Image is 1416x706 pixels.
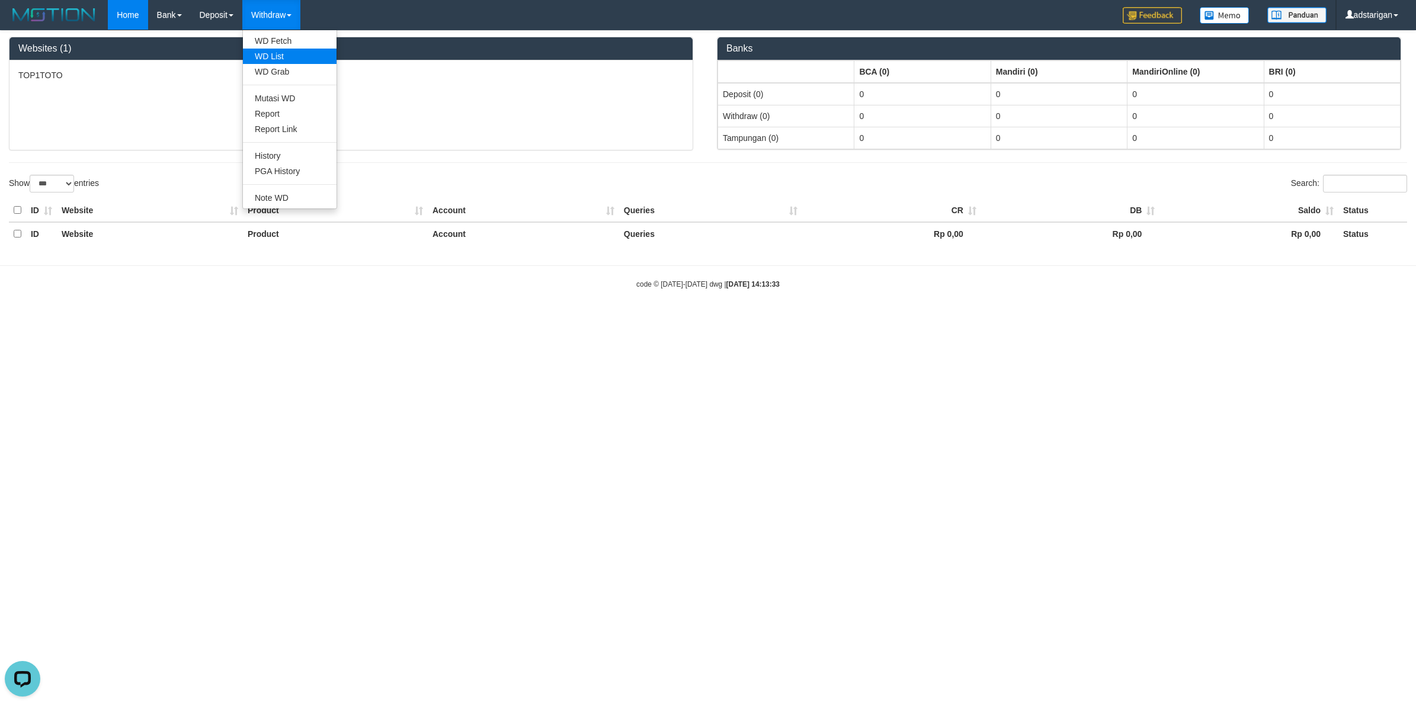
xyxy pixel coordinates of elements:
label: Search: [1291,175,1407,192]
a: Report Link [243,121,337,137]
img: Button%20Memo.svg [1200,7,1250,24]
td: 0 [854,127,991,149]
th: Group: activate to sort column ascending [991,60,1127,83]
th: Queries [619,222,803,245]
input: Search: [1323,175,1407,192]
th: Saldo [1159,199,1338,222]
th: Product [243,199,428,222]
td: 0 [1264,105,1400,127]
small: code © [DATE]-[DATE] dwg | [636,280,780,288]
th: ID [26,222,57,245]
th: Status [1338,199,1407,222]
p: TOP1TOTO [18,69,684,81]
td: 0 [991,105,1127,127]
td: Withdraw (0) [718,105,854,127]
th: Product [243,222,428,245]
img: Feedback.jpg [1123,7,1182,24]
th: Website [57,222,243,245]
th: Group: activate to sort column ascending [718,60,854,83]
th: Account [428,222,619,245]
th: Rp 0,00 [802,222,981,245]
a: Mutasi WD [243,91,337,106]
td: 0 [1264,83,1400,105]
th: Group: activate to sort column ascending [1264,60,1400,83]
a: Note WD [243,190,337,206]
td: 0 [854,83,991,105]
th: Website [57,199,243,222]
th: ID [26,199,57,222]
th: Rp 0,00 [981,222,1160,245]
a: WD Fetch [243,33,337,49]
td: 0 [991,127,1127,149]
th: CR [802,199,981,222]
td: Tampungan (0) [718,127,854,149]
h3: Websites (1) [18,43,684,54]
th: Queries [619,199,803,222]
button: Open LiveChat chat widget [5,5,40,40]
td: 0 [1127,127,1264,149]
th: Account [428,199,619,222]
a: Report [243,106,337,121]
th: Rp 0,00 [1159,222,1338,245]
img: MOTION_logo.png [9,6,99,24]
td: Deposit (0) [718,83,854,105]
h3: Banks [726,43,1392,54]
a: WD List [243,49,337,64]
select: Showentries [30,175,74,192]
img: panduan.png [1267,7,1327,23]
a: WD Grab [243,64,337,79]
td: 0 [991,83,1127,105]
th: Group: activate to sort column ascending [854,60,991,83]
th: Group: activate to sort column ascending [1127,60,1264,83]
a: PGA History [243,163,337,179]
strong: [DATE] 14:13:33 [726,280,780,288]
label: Show entries [9,175,99,192]
td: 0 [1264,127,1400,149]
a: History [243,148,337,163]
th: Status [1338,222,1407,245]
td: 0 [1127,83,1264,105]
th: DB [981,199,1160,222]
td: 0 [854,105,991,127]
td: 0 [1127,105,1264,127]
